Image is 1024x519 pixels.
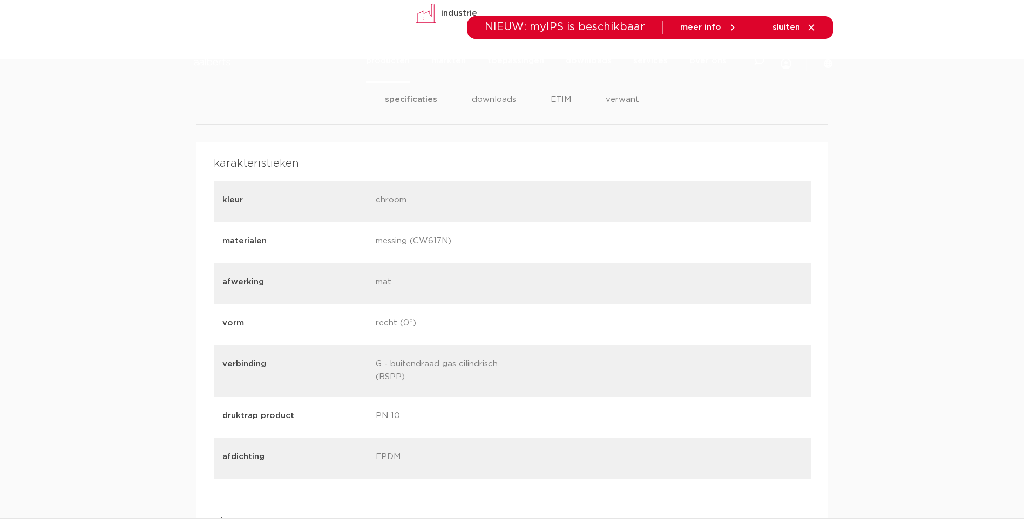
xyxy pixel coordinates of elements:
a: services [633,39,668,83]
p: verbinding [222,358,368,381]
p: G - buitendraad gas cilindrisch (BSPP) [376,358,521,384]
a: producten [366,39,410,83]
a: downloads [566,39,612,83]
p: messing (CW617N) [376,235,521,250]
a: toepassingen [487,39,544,83]
li: specificaties [385,93,437,124]
li: ETIM [551,93,571,124]
p: PN 10 [376,409,521,425]
p: mat [376,276,521,291]
span: meer info [680,23,721,31]
nav: Menu [366,39,727,83]
p: afwerking [222,276,368,289]
li: downloads [472,93,516,124]
a: over ons [689,39,727,83]
h4: karakteristieken [214,155,811,172]
a: meer info [680,23,737,32]
p: materialen [222,235,368,248]
p: kleur [222,194,368,207]
p: chroom [376,194,521,209]
li: verwant [606,93,639,124]
span: NIEUW: myIPS is beschikbaar [485,22,645,32]
a: sluiten [772,23,816,32]
span: sluiten [772,23,800,31]
div: my IPS [781,36,791,86]
a: markten [431,39,466,83]
p: afdichting [222,450,368,463]
p: vorm [222,317,368,330]
p: recht (0º) [376,317,521,332]
p: EPDM [376,450,521,466]
p: druktrap product [222,409,368,422]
